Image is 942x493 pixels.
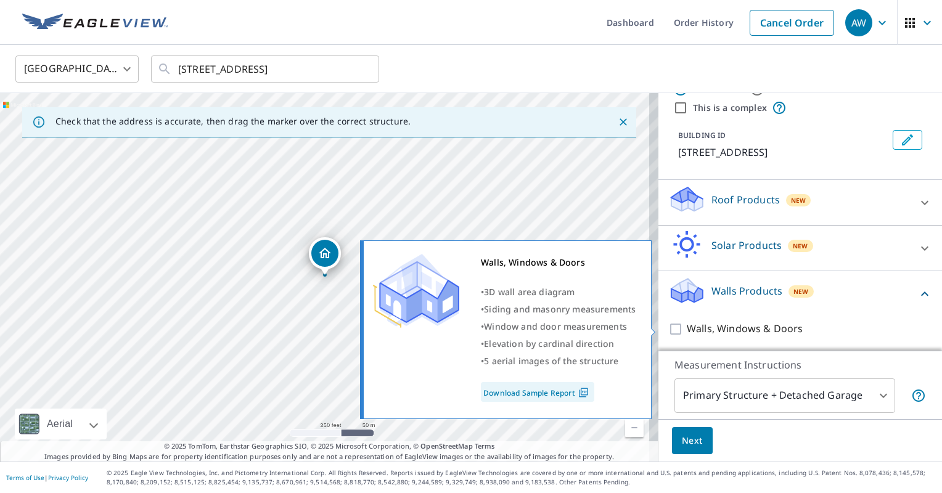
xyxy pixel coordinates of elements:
[711,283,782,298] p: Walls Products
[484,286,575,298] span: 3D wall area diagram
[48,473,88,482] a: Privacy Policy
[911,388,926,403] span: Your report will include the primary structure and a detached garage if one exists.
[22,14,168,32] img: EV Logo
[668,276,932,311] div: Walls ProductsNew
[164,441,495,452] span: © 2025 TomTom, Earthstar Geographics SIO, © 2025 Microsoft Corporation, ©
[674,357,926,372] p: Measurement Instructions
[678,130,726,141] p: BUILDING ID
[791,195,806,205] span: New
[6,474,88,481] p: |
[693,102,767,114] label: This is a complex
[668,230,932,266] div: Solar ProductsNew
[674,378,895,413] div: Primary Structure + Detached Garage
[481,254,636,271] div: Walls, Windows & Doors
[55,116,411,127] p: Check that the address is accurate, then drag the marker over the correct structure.
[481,352,636,370] div: •
[373,254,459,328] img: Premium
[15,409,107,439] div: Aerial
[845,9,872,36] div: AW
[484,355,618,367] span: 5 aerial images of the structure
[682,433,703,449] span: Next
[625,418,644,437] a: Current Level 17, Zoom Out
[481,382,594,402] a: Download Sample Report
[672,427,713,455] button: Next
[484,303,636,315] span: Siding and masonry measurements
[793,287,809,296] span: New
[575,387,592,398] img: Pdf Icon
[43,409,76,439] div: Aerial
[481,283,636,301] div: •
[481,318,636,335] div: •
[711,192,780,207] p: Roof Products
[678,145,888,160] p: [STREET_ADDRESS]
[107,468,936,487] p: © 2025 Eagle View Technologies, Inc. and Pictometry International Corp. All Rights Reserved. Repo...
[711,238,782,253] p: Solar Products
[309,237,341,275] div: Dropped pin, building 1, Residential property, 50 Gray Ave Saint Louis, MO 63119
[893,130,922,150] button: Edit building 1
[475,441,495,450] a: Terms
[6,473,44,482] a: Terms of Use
[687,321,803,336] p: Walls, Windows & Doors
[484,320,627,332] span: Window and door measurements
[793,241,808,251] span: New
[484,338,614,349] span: Elevation by cardinal direction
[481,335,636,352] div: •
[420,441,472,450] a: OpenStreetMap
[668,185,932,220] div: Roof ProductsNew
[481,301,636,318] div: •
[178,52,354,86] input: Search by address or latitude-longitude
[615,114,631,130] button: Close
[15,52,139,86] div: [GEOGRAPHIC_DATA]
[750,10,834,36] a: Cancel Order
